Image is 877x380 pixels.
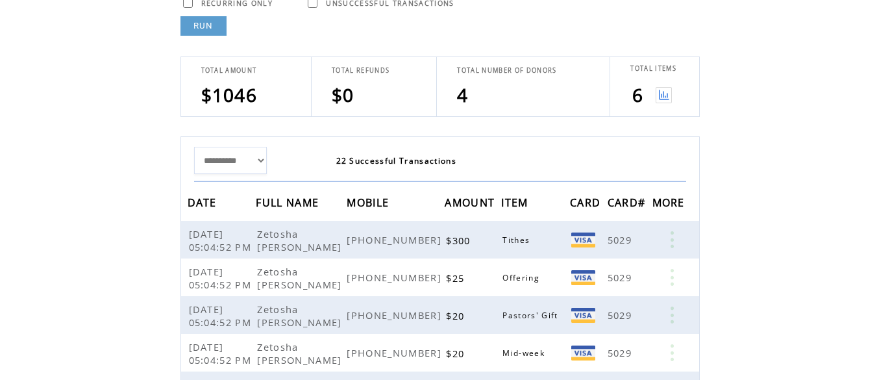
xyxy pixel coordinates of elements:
span: MORE [652,192,688,216]
span: CARD [570,192,604,216]
span: DATE [188,192,220,216]
span: 5029 [608,346,635,359]
span: FULL NAME [256,192,322,216]
a: ITEM [501,198,531,206]
span: [PHONE_NUMBER] [347,271,445,284]
span: $0 [332,82,354,107]
a: RUN [180,16,227,36]
span: 5029 [608,309,635,322]
img: View graph [656,87,672,103]
span: $25 [446,272,467,285]
span: Zetosha [PERSON_NAME] [257,265,345,291]
span: TOTAL ITEMS [630,64,676,73]
span: [PHONE_NUMBER] [347,233,445,246]
span: CARD# [608,192,649,216]
a: DATE [188,198,220,206]
a: MOBILE [347,198,392,206]
span: 4 [457,82,468,107]
span: $1046 [201,82,258,107]
span: Zetosha [PERSON_NAME] [257,227,345,253]
span: [PHONE_NUMBER] [347,346,445,359]
span: TOTAL AMOUNT [201,66,257,75]
a: CARD# [608,198,649,206]
img: Visa [571,233,595,247]
span: Pastors' Gift [502,310,561,321]
span: [DATE] 05:04:52 PM [189,227,255,253]
span: MOBILE [347,192,392,216]
span: [DATE] 05:04:52 PM [189,303,255,329]
span: TOTAL REFUNDS [332,66,389,75]
span: 5029 [608,271,635,284]
span: [DATE] 05:04:52 PM [189,340,255,366]
span: TOTAL NUMBER OF DONORS [457,66,556,75]
span: $20 [446,309,467,322]
span: Mid-week [502,348,548,359]
span: $20 [446,347,467,360]
span: AMOUNT [445,192,498,216]
img: Visa [571,308,595,323]
a: FULL NAME [256,198,322,206]
span: Tithes [502,234,533,246]
span: 6 [632,82,643,107]
span: Zetosha [PERSON_NAME] [257,303,345,329]
img: Visa [571,270,595,285]
span: [DATE] 05:04:52 PM [189,265,255,291]
a: AMOUNT [445,198,498,206]
a: CARD [570,198,604,206]
span: $300 [446,234,473,247]
span: Offering [502,272,543,283]
span: 5029 [608,233,635,246]
span: 22 Successful Transactions [336,155,457,166]
span: Zetosha [PERSON_NAME] [257,340,345,366]
img: Visa [571,346,595,361]
span: ITEM [501,192,531,216]
span: [PHONE_NUMBER] [347,309,445,322]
